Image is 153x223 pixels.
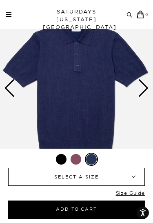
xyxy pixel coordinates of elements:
b: ▾ [122,168,144,185]
small: 0 [145,12,149,17]
div: Next slide [138,79,149,97]
span: SELECT A SIZE [27,168,126,185]
a: SATURDAYS[US_STATE][GEOGRAPHIC_DATA] [43,8,110,31]
div: Previous slide [4,79,15,97]
a: Size Guide [116,190,145,201]
a: 0 [137,11,149,18]
button: Add to Cart [8,201,145,219]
